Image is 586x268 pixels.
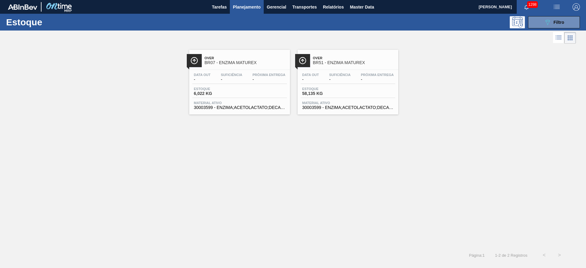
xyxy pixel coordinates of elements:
[329,77,350,82] span: -
[293,45,401,114] a: ÍconeOverBR51 - ENZIMA MATUREXData out-Suficiência-Próxima Entrega-Estoque58,135 KGMaterial ativo...
[537,248,552,263] button: <
[554,20,564,25] span: Filtro
[194,91,237,96] span: 6,022 KG
[194,87,237,91] span: Estoque
[204,56,287,60] span: Over
[350,3,374,11] span: Master Data
[313,56,395,60] span: Over
[190,57,198,64] img: Ícone
[302,73,319,77] span: Data out
[361,73,394,77] span: Próxima Entrega
[252,77,285,82] span: -
[302,105,394,110] span: 30003599 - ENZIMA;ACETOLACTATO;DECARBOXILASE; MATUR
[302,77,319,82] span: -
[527,1,538,8] span: 1298
[494,253,527,258] span: 1 - 2 de 2 Registros
[361,77,394,82] span: -
[528,16,580,28] button: Filtro
[221,77,242,82] span: -
[8,4,37,10] img: TNhmsLtSVTkK8tSr43FrP2fwEKptu5GPRR3wAAAABJRU5ErkJggg==
[252,73,285,77] span: Próxima Entrega
[194,77,211,82] span: -
[553,32,564,44] div: Visão em Lista
[194,105,285,110] span: 30003599 - ENZIMA;ACETOLACTATO;DECARBOXILASE; MATUR
[6,19,97,26] h1: Estoque
[194,73,211,77] span: Data out
[553,3,560,11] img: userActions
[204,60,287,65] span: BR07 - ENZIMA MATUREX
[185,45,293,114] a: ÍconeOverBR07 - ENZIMA MATUREXData out-Suficiência-Próxima Entrega-Estoque6,022 KGMaterial ativo3...
[313,60,395,65] span: BR51 - ENZIMA MATUREX
[267,3,286,11] span: Gerencial
[233,3,261,11] span: Planejamento
[573,3,580,11] img: Logout
[564,32,576,44] div: Visão em Cards
[552,248,567,263] button: >
[299,57,306,64] img: Ícone
[323,3,344,11] span: Relatórios
[517,3,536,11] button: Notificações
[292,3,317,11] span: Transportes
[302,91,345,96] span: 58,135 KG
[221,73,242,77] span: Suficiência
[194,101,285,105] span: Material ativo
[329,73,350,77] span: Suficiência
[510,16,525,28] div: Pogramando: nenhum usuário selecionado
[212,3,227,11] span: Tarefas
[302,101,394,105] span: Material ativo
[469,253,485,258] span: Página : 1
[302,87,345,91] span: Estoque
